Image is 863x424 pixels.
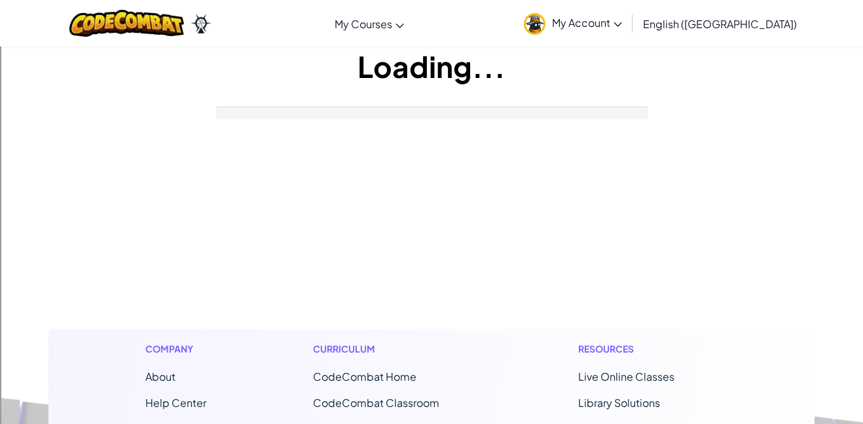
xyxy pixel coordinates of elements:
img: avatar [524,13,545,35]
a: My Courses [328,6,411,41]
span: English ([GEOGRAPHIC_DATA]) [643,17,797,31]
img: Ozaria [191,14,211,33]
img: CodeCombat logo [69,10,184,37]
a: My Account [517,3,629,44]
span: My Account [552,16,622,29]
span: My Courses [335,17,392,31]
a: English ([GEOGRAPHIC_DATA]) [636,6,803,41]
